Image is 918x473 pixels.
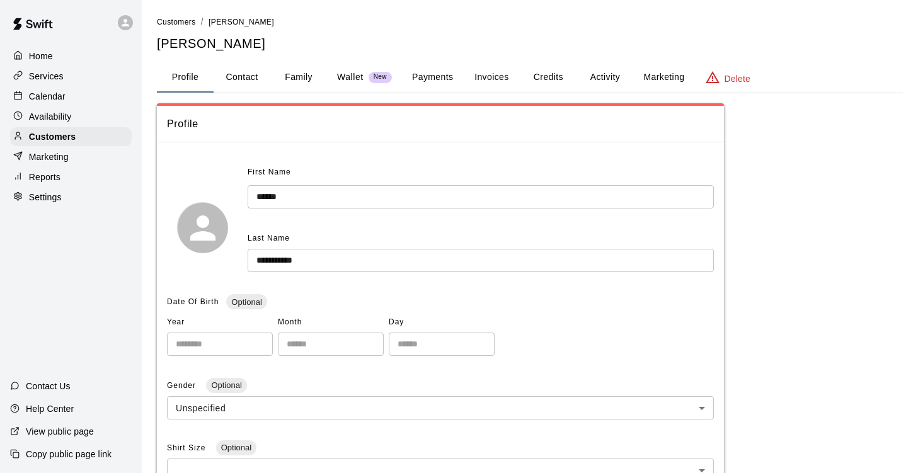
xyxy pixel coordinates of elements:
[577,62,633,93] button: Activity
[29,90,66,103] p: Calendar
[157,35,903,52] h5: [PERSON_NAME]
[389,312,495,333] span: Day
[10,147,132,166] a: Marketing
[201,15,204,28] li: /
[10,67,132,86] a: Services
[157,62,214,93] button: Profile
[209,18,274,26] span: [PERSON_NAME]
[270,62,327,93] button: Family
[29,151,69,163] p: Marketing
[10,47,132,66] a: Home
[214,62,270,93] button: Contact
[157,15,903,29] nav: breadcrumb
[10,168,132,186] a: Reports
[157,62,903,93] div: basic tabs example
[157,18,196,26] span: Customers
[26,448,112,460] p: Copy public page link
[10,127,132,146] a: Customers
[26,425,94,438] p: View public page
[216,443,256,452] span: Optional
[26,380,71,392] p: Contact Us
[369,73,392,81] span: New
[167,396,714,419] div: Unspecified
[26,402,74,415] p: Help Center
[725,72,750,85] p: Delete
[10,107,132,126] a: Availability
[167,312,273,333] span: Year
[248,162,291,183] span: First Name
[167,297,219,306] span: Date Of Birth
[463,62,520,93] button: Invoices
[157,16,196,26] a: Customers
[167,443,209,452] span: Shirt Size
[29,50,53,62] p: Home
[29,70,64,83] p: Services
[10,87,132,106] a: Calendar
[402,62,463,93] button: Payments
[29,191,62,203] p: Settings
[226,297,267,307] span: Optional
[206,380,246,390] span: Optional
[520,62,577,93] button: Credits
[633,62,694,93] button: Marketing
[278,312,384,333] span: Month
[10,188,132,207] a: Settings
[337,71,364,84] p: Wallet
[167,116,714,132] span: Profile
[29,110,72,123] p: Availability
[248,234,290,242] span: Last Name
[29,171,60,183] p: Reports
[167,381,198,390] span: Gender
[29,130,76,143] p: Customers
